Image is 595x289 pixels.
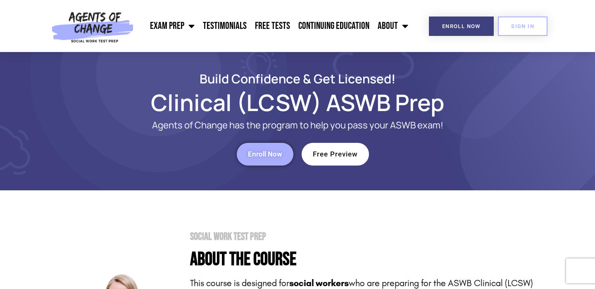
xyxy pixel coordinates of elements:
p: Agents of Change has the program to help you pass your ASWB exam! [95,120,500,130]
h4: About the Course [190,250,533,269]
h2: Build Confidence & Get Licensed! [62,73,533,85]
a: Enroll Now [429,17,494,36]
h2: Social Work Test Prep [190,232,533,242]
a: Continuing Education [294,16,374,36]
nav: Menu [138,16,413,36]
span: Free Preview [313,151,358,158]
a: Testimonials [199,16,251,36]
a: About [374,16,412,36]
a: Exam Prep [146,16,199,36]
span: SIGN IN [511,24,534,29]
span: Enroll Now [248,151,282,158]
a: Free Preview [302,143,369,166]
a: Free Tests [251,16,294,36]
a: Enroll Now [237,143,293,166]
h1: Clinical (LCSW) ASWB Prep [62,93,533,112]
a: SIGN IN [498,17,547,36]
span: Enroll Now [442,24,481,29]
strong: social workers [289,278,349,289]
